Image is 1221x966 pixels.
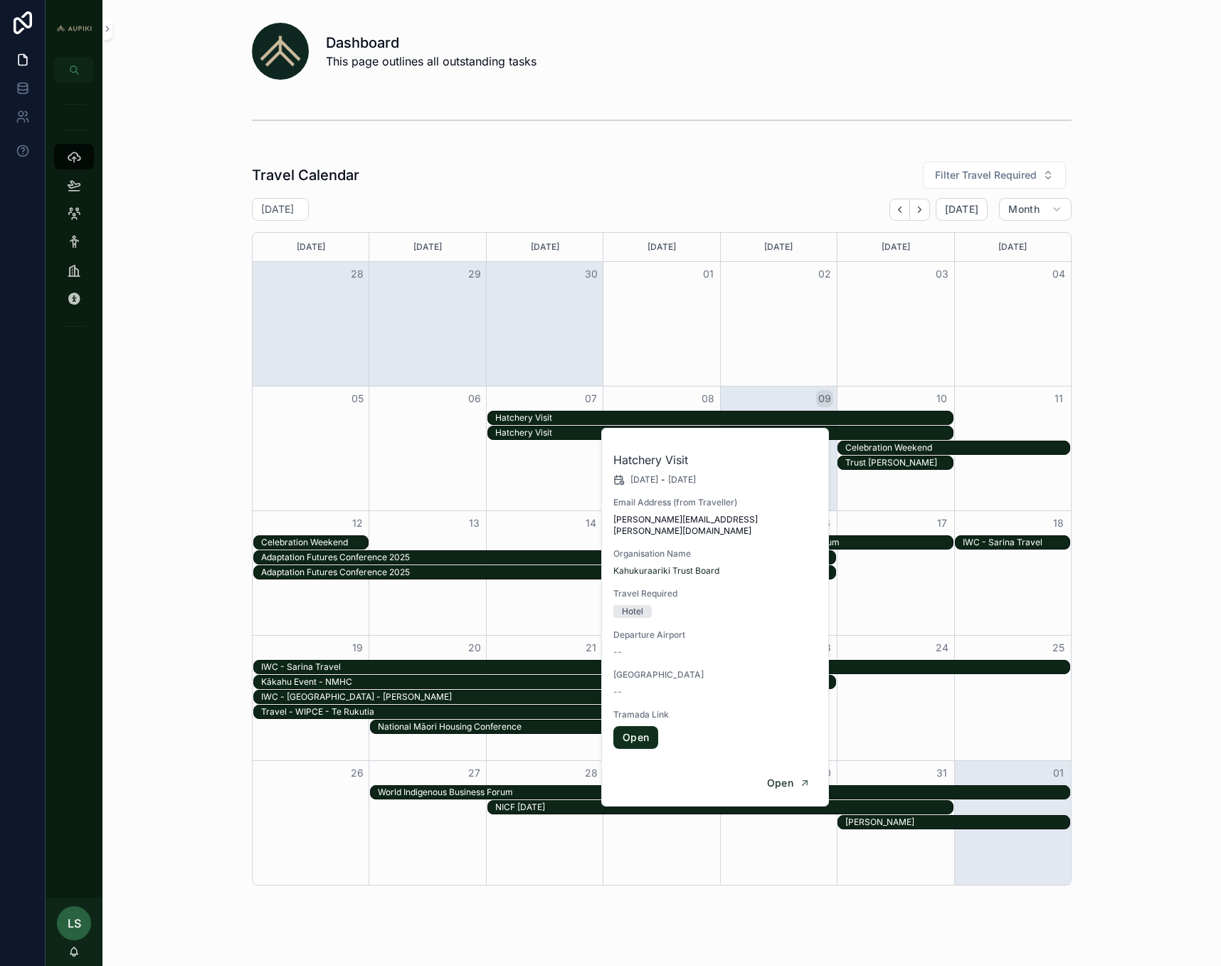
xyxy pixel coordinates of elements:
[613,514,818,537] span: [PERSON_NAME][EMAIL_ADDRESS][PERSON_NAME][DOMAIN_NAME]
[255,233,366,261] div: [DATE]
[46,83,102,356] div: scrollable content
[349,390,366,407] button: 05
[466,390,483,407] button: 06
[936,198,988,221] button: [DATE]
[583,515,600,532] button: 14
[261,691,719,703] div: IWC - Brisbane - Georgina King
[934,515,951,532] button: 17
[261,536,368,549] div: Celebration Weekend
[371,233,483,261] div: [DATE]
[613,669,818,681] span: [GEOGRAPHIC_DATA]
[661,474,665,485] span: -
[495,411,953,424] div: Hatchery Visit
[261,676,835,688] div: Kākahu Event - NMHC
[495,412,953,424] div: Hatchery Visit
[349,765,366,782] button: 26
[261,202,294,216] h2: [DATE]
[349,515,366,532] button: 12
[729,537,953,548] div: ANZ Māori Investors Forum
[54,24,94,33] img: App logo
[999,198,1072,221] button: Month
[934,390,951,407] button: 10
[957,233,1069,261] div: [DATE]
[583,266,600,283] button: 30
[1050,765,1067,782] button: 01
[963,536,1069,549] div: IWC - Sarina Travel
[923,162,1066,189] button: Select Button
[845,817,1069,828] div: [PERSON_NAME]
[845,816,1069,829] div: Te Kakano
[466,765,483,782] button: 27
[699,266,717,283] button: 01
[613,497,818,508] span: Email Address (from Traveller)
[622,605,643,618] div: Hotel
[489,233,601,261] div: [DATE]
[466,515,483,532] button: 13
[466,266,483,283] button: 29
[495,427,953,439] div: Hatchery Visit
[326,53,536,70] span: This page outlines all outstanding tasks
[630,474,658,485] span: [DATE]
[613,709,818,720] span: Tramada Link
[378,721,719,733] div: National Māori Housing Conference
[495,802,953,813] div: NICF [DATE]
[613,726,658,749] a: Open
[261,706,719,718] div: Travel - WIPCE - Te Rukutia
[613,565,719,577] a: Kahukuraariki Trust Board
[613,451,818,468] h2: Hatchery Visit
[252,165,359,185] h1: Travel Calendar
[767,777,793,789] span: Open
[934,639,951,656] button: 24
[378,787,1069,798] div: World Indigenous Business Forum
[261,537,368,548] div: Celebration Weekend
[723,233,835,261] div: [DATE]
[261,566,835,579] div: Adaptation Futures Conference 2025
[613,548,818,560] span: Organisation Name
[583,390,600,407] button: 07
[1050,515,1067,532] button: 18
[613,588,818,599] span: Travel Required
[845,456,952,469] div: Trust Hui
[934,765,951,782] button: 31
[261,551,835,564] div: Adaptation Futures Conference 2025
[845,442,1069,453] div: Celebration Weekend
[68,915,81,932] span: LS
[349,266,366,283] button: 28
[495,801,953,814] div: NICF Oct 2025
[840,233,951,261] div: [DATE]
[378,786,1069,799] div: World Indigenous Business Forum
[699,390,717,407] button: 08
[261,691,719,703] div: IWC - [GEOGRAPHIC_DATA] - [PERSON_NAME]
[963,537,1069,548] div: IWC - Sarina Travel
[613,686,622,698] span: --
[252,232,1072,886] div: Month View
[378,720,719,733] div: National Māori Housing Conference
[934,266,951,283] button: 03
[261,676,835,688] div: Kākahu Event - NMHC
[261,552,835,563] div: Adaptation Futures Conference 2025
[349,639,366,656] button: 19
[668,474,696,485] span: [DATE]
[945,203,978,216] span: [DATE]
[613,646,622,658] span: --
[889,199,910,221] button: Back
[583,639,600,656] button: 21
[816,390,833,407] button: 09
[935,168,1037,182] span: Filter Travel Required
[758,772,820,795] button: Open
[261,661,1069,673] div: IWC - Sarina Travel
[466,639,483,656] button: 20
[845,441,1069,454] div: Celebration Weekend
[910,199,930,221] button: Next
[326,33,536,53] h1: Dashboard
[1008,203,1040,216] span: Month
[729,536,953,549] div: ANZ Māori Investors Forum
[816,266,833,283] button: 02
[613,629,818,641] span: Departure Airport
[845,457,952,468] div: Trust [PERSON_NAME]
[583,765,600,782] button: 28
[1050,266,1067,283] button: 04
[1050,639,1067,656] button: 25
